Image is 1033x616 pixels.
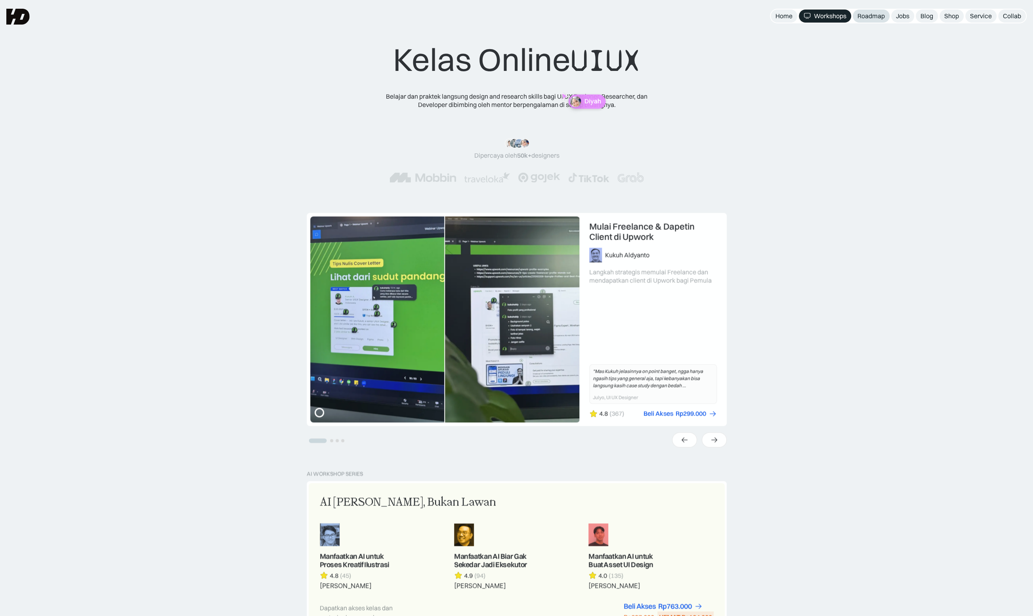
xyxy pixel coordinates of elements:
a: Home [771,10,797,23]
div: AI Workshop Series [307,471,363,477]
span: UIUX [571,42,640,80]
div: AI [PERSON_NAME], Bukan Lawan [320,494,496,511]
div: Blog [920,12,933,20]
button: Go to slide 3 [336,439,339,442]
div: Service [970,12,992,20]
button: Go to slide 1 [309,439,327,443]
a: Roadmap [853,10,890,23]
div: 1 of 4 [307,213,727,426]
div: Shop [944,12,959,20]
a: Blog [916,10,938,23]
div: 4.8 [599,410,608,418]
a: Collab [998,10,1026,23]
a: Service [965,10,997,23]
button: Go to slide 2 [330,439,333,442]
a: Jobs [891,10,914,23]
div: Roadmap [857,12,885,20]
div: Jobs [896,12,909,20]
div: Home [775,12,792,20]
div: Rp763.000 [658,603,692,611]
a: Beli AksesRp763.000 [624,603,703,611]
div: Collab [1003,12,1021,20]
ul: Select a slide to show [307,437,346,444]
div: Kelas Online [393,40,640,80]
div: Belajar dan praktek langsung design and research skills bagi UI UX Designer, Researcher, dan Deve... [374,92,659,109]
div: Workshops [814,12,846,20]
p: Diyah [584,98,601,105]
div: Beli Akses [624,603,656,611]
div: Rp299.000 [676,410,706,418]
a: Shop [939,10,964,23]
div: (367) [609,410,624,418]
a: Workshops [799,10,851,23]
a: Beli AksesRp299.000 [643,410,717,418]
div: Dipercaya oleh designers [474,151,559,159]
span: 50k+ [517,151,531,159]
button: Go to slide 4 [341,439,344,442]
div: Beli Akses [643,410,673,418]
